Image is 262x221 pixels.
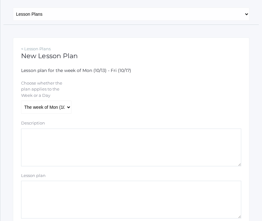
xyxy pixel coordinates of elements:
[21,46,51,51] a: < Lesson Plans
[21,80,71,99] label: Choose whether the plan applies to the Week or a Day
[21,68,131,73] span: Lesson plan for the week of Mon (10/13) - Fri (10/17)
[21,52,241,59] h1: New Lesson Plan
[21,120,45,126] label: Description
[21,173,46,179] label: Lesson plan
